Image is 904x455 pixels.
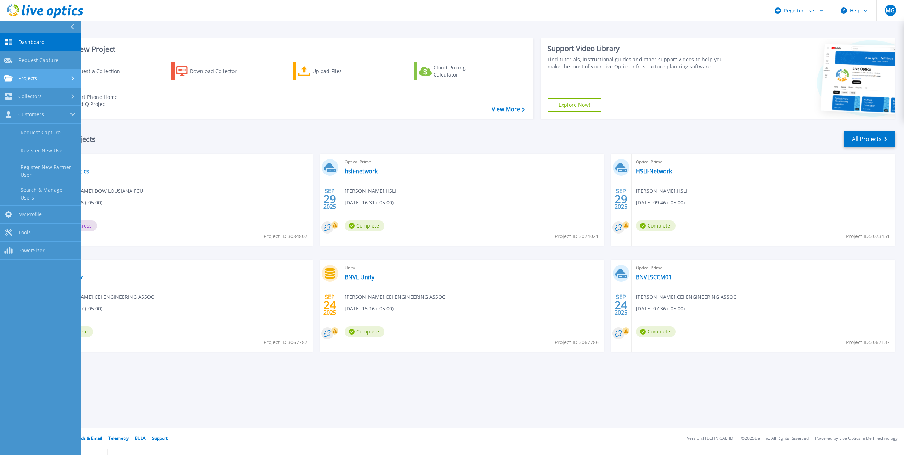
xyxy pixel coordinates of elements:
[636,168,672,175] a: HSLI-Network
[345,168,378,175] a: hsli-network
[345,199,394,207] span: [DATE] 16:31 (-05:00)
[108,435,129,441] a: Telemetry
[345,274,374,281] a: BNVL Unity
[78,435,102,441] a: Ads & Email
[555,232,599,240] span: Project ID: 3074021
[69,94,125,108] div: Import Phone Home CloudIQ Project
[323,292,337,318] div: SEP 2025
[636,220,676,231] span: Complete
[18,57,58,63] span: Request Capture
[492,106,525,113] a: View More
[264,232,307,240] span: Project ID: 3084807
[844,131,895,147] a: All Projects
[614,186,628,212] div: SEP 2025
[323,302,336,308] span: 24
[18,111,44,118] span: Customers
[636,158,891,166] span: Optical Prime
[886,7,895,13] span: MG
[264,338,307,346] span: Project ID: 3067787
[636,199,685,207] span: [DATE] 09:46 (-05:00)
[323,196,336,202] span: 29
[18,39,45,45] span: Dashboard
[312,64,369,78] div: Upload Files
[345,293,445,301] span: [PERSON_NAME] , CEI ENGINEERING ASSOC
[345,264,600,272] span: Unity
[636,187,687,195] span: [PERSON_NAME] , HSLI
[53,187,143,195] span: [PERSON_NAME] , DOW LOUSIANA FCU
[636,274,672,281] a: BNVLSCCM01
[18,247,45,254] span: PowerSizer
[50,45,524,53] h3: Start a New Project
[548,98,601,112] a: Explore Now!
[293,62,372,80] a: Upload Files
[70,64,127,78] div: Request a Collection
[53,274,83,281] a: DALL Unity
[636,305,685,313] span: [DATE] 07:36 (-05:00)
[815,436,898,441] li: Powered by Live Optics, a Dell Technology
[53,264,309,272] span: Unity
[555,338,599,346] span: Project ID: 3067786
[846,338,890,346] span: Project ID: 3067137
[345,326,384,337] span: Complete
[18,211,42,218] span: My Profile
[53,158,309,166] span: Optical Prime
[636,326,676,337] span: Complete
[434,64,490,78] div: Cloud Pricing Calculator
[53,293,154,301] span: [PERSON_NAME] , CEI ENGINEERING ASSOC
[152,435,168,441] a: Support
[50,62,129,80] a: Request a Collection
[636,293,736,301] span: [PERSON_NAME] , CEI ENGINEERING ASSOC
[345,220,384,231] span: Complete
[414,62,493,80] a: Cloud Pricing Calculator
[614,292,628,318] div: SEP 2025
[548,44,731,53] div: Support Video Library
[345,305,394,313] span: [DATE] 15:16 (-05:00)
[18,229,31,236] span: Tools
[18,93,42,100] span: Collectors
[171,62,250,80] a: Download Collector
[135,435,146,441] a: EULA
[687,436,735,441] li: Version: [TECHNICAL_ID]
[636,264,891,272] span: Optical Prime
[741,436,809,441] li: © 2025 Dell Inc. All Rights Reserved
[615,196,627,202] span: 29
[323,186,337,212] div: SEP 2025
[345,187,396,195] span: [PERSON_NAME] , HSLI
[190,64,247,78] div: Download Collector
[846,232,890,240] span: Project ID: 3073451
[615,302,627,308] span: 24
[345,158,600,166] span: Optical Prime
[548,56,731,70] div: Find tutorials, instructional guides and other support videos to help you make the most of your L...
[18,75,37,82] span: Projects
